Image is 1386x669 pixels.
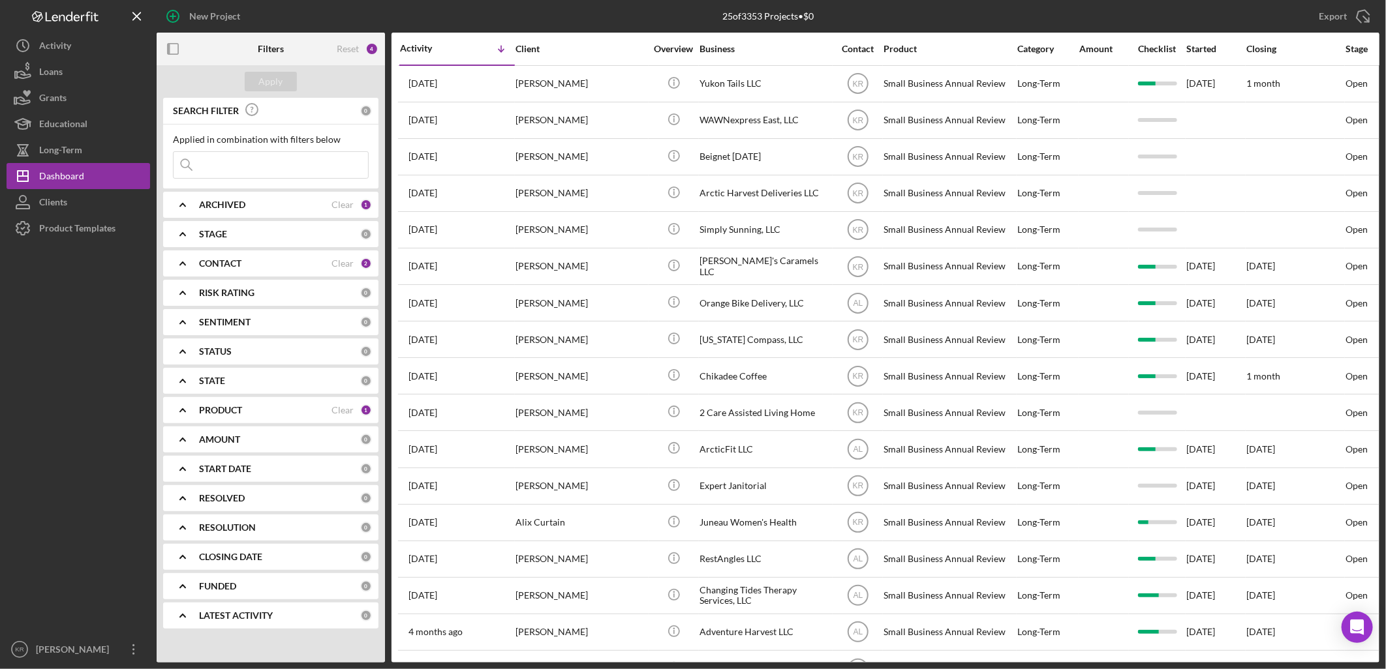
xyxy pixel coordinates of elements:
div: 0 [360,105,372,117]
text: KR [852,335,863,344]
b: CONTACT [199,258,241,269]
a: Loans [7,59,150,85]
div: 2 [360,258,372,269]
time: [DATE] [1246,516,1275,528]
text: AL [853,628,863,637]
div: [PERSON_NAME] [516,176,646,211]
b: RESOLVED [199,493,245,503]
div: Arctic Harvest Deliveries LLC [700,176,830,211]
div: Apply [259,72,283,91]
b: Filters [258,44,284,54]
div: 0 [360,580,372,592]
div: 1 [360,404,372,416]
text: KR [852,372,863,381]
div: Small Business Annual Review [884,322,1014,357]
div: Alix Curtain [516,505,646,540]
b: PRODUCT [199,405,242,415]
div: Long-Term [1017,322,1078,357]
time: 2025-06-30 20:29 [408,261,437,271]
b: STATUS [199,346,232,357]
time: 2025-06-01 17:46 [408,444,437,454]
div: Simply Sunning, LLC [700,213,830,247]
div: 4 [365,42,378,55]
div: Adventure Harvest LLC [700,615,830,649]
time: 2025-05-28 21:49 [408,590,437,601]
time: [DATE] [1246,626,1275,637]
div: Small Business Annual Review [884,286,1014,320]
time: 2025-05-29 00:23 [408,554,437,564]
time: 1 month [1246,78,1280,89]
text: KR [852,518,863,528]
div: Clear [331,200,354,210]
div: New Project [189,3,240,29]
div: Yukon Tails LLC [700,67,830,101]
div: [DATE] [1186,469,1245,503]
text: AL [853,591,863,601]
div: [PERSON_NAME] [516,615,646,649]
time: 2025-05-29 00:25 [408,517,437,528]
div: Category [1017,44,1078,54]
div: [PERSON_NAME] [516,395,646,430]
button: New Project [157,3,253,29]
div: [DATE] [1186,249,1245,284]
b: RISK RATING [199,288,254,298]
div: Loans [39,59,63,88]
div: Dashboard [39,163,84,192]
time: 2025-07-02 00:11 [408,151,437,162]
time: 1 month [1246,370,1280,381]
div: 0 [360,228,372,240]
div: [DATE] [1186,286,1245,320]
div: Long-Term [1017,103,1078,138]
div: Long-Term [1017,505,1078,540]
div: Beignet [DATE] [700,140,830,174]
div: Long-Term [1017,286,1078,320]
div: Orange Bike Delivery, LLC [700,286,830,320]
div: Small Business Annual Review [884,469,1014,503]
div: [PERSON_NAME] [516,359,646,393]
text: AL [853,299,863,308]
time: 2025-05-07 17:08 [408,627,463,637]
div: Long-Term [1017,67,1078,101]
div: Open Intercom Messenger [1342,612,1373,643]
text: KR [852,116,863,125]
time: 2025-07-02 00:09 [408,188,437,198]
div: Business [700,44,830,54]
div: [PERSON_NAME] [516,67,646,101]
b: FUNDED [199,581,236,591]
b: CLOSING DATE [199,552,262,562]
b: STATE [199,376,225,386]
time: 2025-05-31 16:05 [408,481,437,491]
button: Grants [7,85,150,111]
div: [DATE] [1186,322,1245,357]
div: 0 [360,522,372,533]
div: Small Business Annual Review [884,67,1014,101]
div: [PERSON_NAME] [516,432,646,466]
div: Closing [1246,44,1344,54]
text: KR [852,153,863,162]
time: 2025-06-02 18:58 [408,334,437,345]
div: 0 [360,463,372,475]
time: [DATE] [1246,553,1275,564]
div: Product [884,44,1014,54]
div: 0 [360,375,372,387]
div: Overview [649,44,698,54]
div: Clear [331,258,354,269]
time: [DATE] [1246,589,1275,601]
div: RestAngles LLC [700,542,830,576]
b: AMOUNT [199,434,240,445]
div: Small Business Annual Review [884,615,1014,649]
div: Started [1186,44,1245,54]
time: [DATE] [1246,297,1275,308]
div: [DATE] [1186,432,1245,466]
div: Long-Term [1017,432,1078,466]
div: [PERSON_NAME] [516,213,646,247]
div: Small Business Annual Review [884,578,1014,613]
button: Dashboard [7,163,150,189]
text: KR [852,189,863,198]
time: 2025-07-01 23:53 [408,224,437,235]
div: Small Business Annual Review [884,249,1014,284]
time: [DATE] [1246,260,1275,271]
div: Export [1319,3,1347,29]
div: Long-Term [1017,615,1078,649]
